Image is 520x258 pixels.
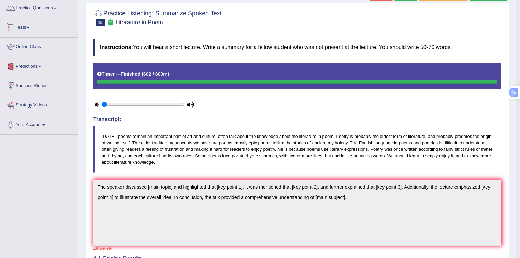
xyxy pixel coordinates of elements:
a: Tests [0,18,78,35]
h2: Practice Listening: Summarize Spoken Text [93,9,222,26]
span: 15 [96,19,105,26]
a: Strategy Videos [0,96,78,113]
small: Exam occurring question [106,19,114,26]
a: Your Account [0,115,78,132]
div: 48 words [93,246,501,252]
a: Predictions [0,57,78,74]
b: Instructions: [100,44,133,50]
a: Success Stories [0,76,78,94]
small: Literature in Poem [116,19,163,26]
h5: Timer — [97,72,169,77]
b: 602 / 600m [143,71,168,77]
h4: You will hear a short lecture. Write a summary for a fellow student who was not present at the le... [93,39,501,56]
blockquote: [DATE], poems remain an important part of art and culture. often talk about the knowledge about t... [93,126,501,173]
h4: Transcript: [93,116,501,123]
b: ( [142,71,143,77]
b: Finished [121,71,141,77]
a: Online Class [0,38,78,55]
b: ) [168,71,169,77]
